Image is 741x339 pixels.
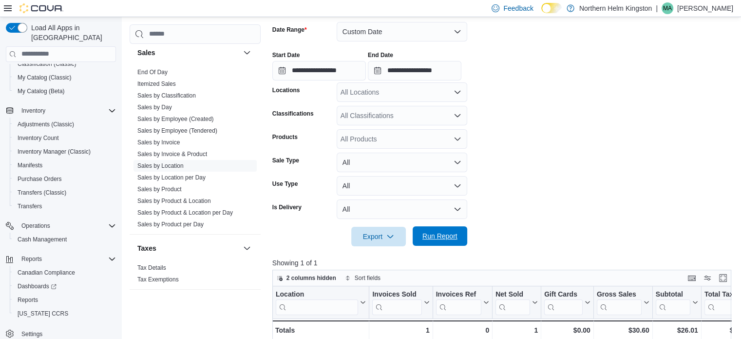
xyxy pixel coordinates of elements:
[137,162,184,169] a: Sales by Location
[137,276,179,283] span: Tax Exemptions
[137,139,180,146] a: Sales by Invoice
[272,110,314,118] label: Classifications
[14,132,63,144] a: Inventory Count
[10,233,120,246] button: Cash Management
[137,221,204,228] a: Sales by Product per Day
[372,290,421,315] div: Invoices Sold
[272,157,299,164] label: Sale Type
[137,92,196,99] a: Sales by Classification
[597,290,642,299] div: Gross Sales
[137,139,180,146] span: Sales by Invoice
[27,23,116,42] span: Load All Apps in [GEOGRAPHIC_DATA]
[137,68,168,76] span: End Of Day
[137,127,217,134] a: Sales by Employee (Tendered)
[272,51,300,59] label: Start Date
[137,243,156,253] h3: Taxes
[18,310,68,318] span: [US_STATE] CCRS
[273,272,340,284] button: 2 columns hidden
[275,324,366,336] div: Totals
[18,296,38,304] span: Reports
[19,3,63,13] img: Cova
[14,200,46,212] a: Transfers
[544,290,590,315] button: Gift Cards
[544,290,583,315] div: Gift Card Sales
[372,290,421,299] div: Invoices Sold
[18,87,65,95] span: My Catalog (Beta)
[413,226,467,246] button: Run Report
[18,202,42,210] span: Transfers
[18,220,116,232] span: Operations
[14,234,116,245] span: Cash Management
[18,105,116,117] span: Inventory
[368,51,393,59] label: End Date
[14,119,116,130] span: Adjustments (Classic)
[10,159,120,172] button: Manifests
[137,174,206,181] span: Sales by Location per Day
[10,71,120,84] button: My Catalog (Classic)
[137,185,182,193] span: Sales by Product
[357,227,400,246] span: Export
[597,324,649,336] div: $30.60
[272,133,298,141] label: Products
[137,150,207,158] span: Sales by Invoice & Product
[137,197,211,205] span: Sales by Product & Location
[436,290,481,299] div: Invoices Ref
[137,220,204,228] span: Sales by Product per Day
[597,290,642,315] div: Gross Sales
[368,61,461,80] input: Press the down key to open a popover containing a calendar.
[18,282,57,290] span: Dashboards
[436,324,489,336] div: 0
[18,253,46,265] button: Reports
[21,222,50,230] span: Operations
[14,294,116,306] span: Reports
[10,118,120,131] button: Adjustments (Classic)
[276,290,366,315] button: Location
[276,290,358,299] div: Location
[10,199,120,213] button: Transfers
[495,290,530,315] div: Net Sold
[10,172,120,186] button: Purchase Orders
[14,308,116,319] span: Washington CCRS
[10,186,120,199] button: Transfers (Classic)
[137,186,182,193] a: Sales by Product
[337,22,467,41] button: Custom Date
[137,115,214,123] span: Sales by Employee (Created)
[18,120,74,128] span: Adjustments (Classic)
[503,3,533,13] span: Feedback
[14,294,42,306] a: Reports
[454,135,461,143] button: Open list of options
[10,279,120,293] a: Dashboards
[2,219,120,233] button: Operations
[137,276,179,283] a: Tax Exemptions
[436,290,481,315] div: Invoices Ref
[21,107,45,115] span: Inventory
[14,267,79,279] a: Canadian Compliance
[137,48,239,58] button: Sales
[137,162,184,170] span: Sales by Location
[137,198,211,204] a: Sales by Product & Location
[130,262,261,289] div: Taxes
[137,264,166,271] a: Tax Details
[241,242,253,254] button: Taxes
[18,148,91,156] span: Inventory Manager (Classic)
[14,187,70,199] a: Transfers (Classic)
[14,146,116,158] span: Inventory Manager (Classic)
[656,290,690,299] div: Subtotal
[14,173,66,185] a: Purchase Orders
[337,176,467,196] button: All
[14,119,78,130] a: Adjustments (Classic)
[662,2,673,14] div: Mike Allan
[137,48,155,58] h3: Sales
[14,160,116,171] span: Manifests
[130,66,261,234] div: Sales
[18,161,42,169] span: Manifests
[18,253,116,265] span: Reports
[286,274,336,282] span: 2 columns hidden
[10,84,120,98] button: My Catalog (Beta)
[14,146,95,158] a: Inventory Manager (Classic)
[14,85,69,97] a: My Catalog (Beta)
[137,103,172,111] span: Sales by Day
[137,151,207,158] a: Sales by Invoice & Product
